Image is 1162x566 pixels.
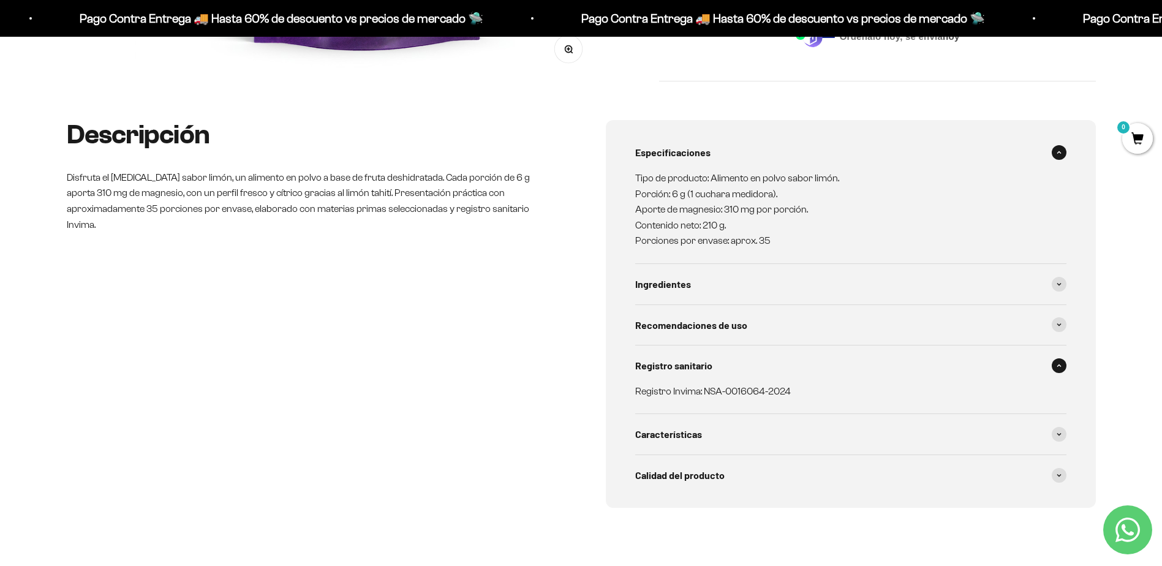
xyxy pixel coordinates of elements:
[635,426,702,442] span: Características
[635,264,1066,304] summary: Ingredientes
[15,58,254,91] div: Un aval de expertos o estudios clínicos en la página.
[635,414,1066,455] summary: Características
[15,20,254,48] p: ¿Qué te daría la seguridad final para añadir este producto a tu carrito?
[635,345,1066,386] summary: Registro sanitario
[200,183,252,203] span: Enviar
[15,119,254,140] div: Un mensaje de garantía de satisfacción visible.
[635,455,1066,496] summary: Calidad del producto
[1122,133,1153,146] a: 0
[560,9,964,28] p: Pago Contra Entrega 🚚 Hasta 60% de descuento vs precios de mercado 🛸
[635,467,725,483] span: Calidad del producto
[635,276,691,292] span: Ingredientes
[635,383,1052,399] p: Registro Invima: NSA-0016064-2024
[635,132,1066,173] summary: Especificaciones
[67,170,557,232] p: Disfruta el [MEDICAL_DATA] sabor limón, un alimento en polvo a base de fruta deshidratada. Cada p...
[635,305,1066,345] summary: Recomendaciones de uso
[635,358,712,374] span: Registro sanitario
[15,94,254,116] div: Más detalles sobre la fecha exacta de entrega.
[199,183,254,203] button: Enviar
[15,143,254,176] div: La confirmación de la pureza de los ingredientes.
[58,9,462,28] p: Pago Contra Entrega 🚚 Hasta 60% de descuento vs precios de mercado 🛸
[67,120,557,149] h2: Descripción
[943,31,959,42] b: hoy
[635,170,1052,249] p: Tipo de producto: Alimento en polvo sabor limón. Porción: 6 g (1 cuchara medidora). Aporte de mag...
[1116,120,1131,135] mark: 0
[635,145,711,160] span: Especificaciones
[635,317,747,333] span: Recomendaciones de uso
